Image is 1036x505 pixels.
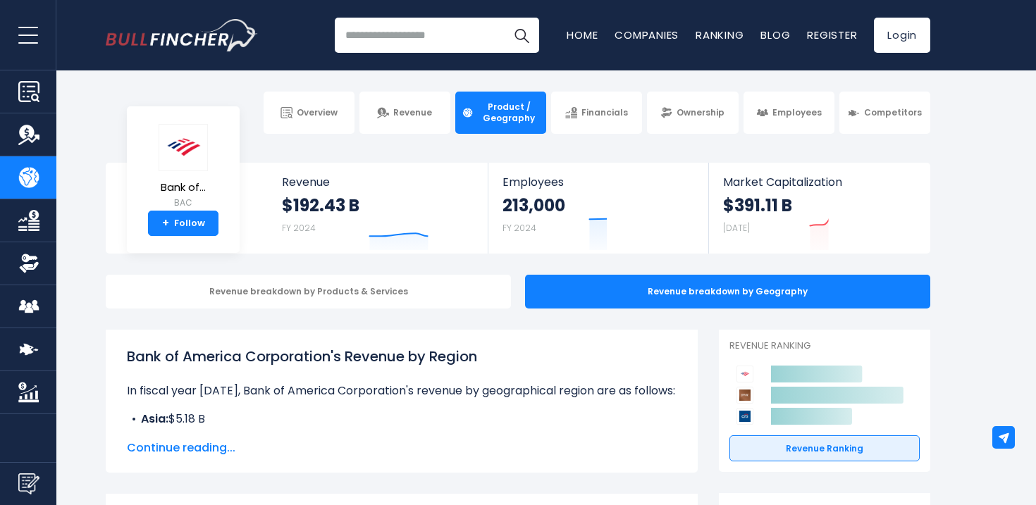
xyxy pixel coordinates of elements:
[488,163,708,254] a: Employees 213,000 FY 2024
[723,175,915,189] span: Market Capitalization
[760,27,790,42] a: Blog
[106,275,511,308] div: Revenue breakdown by Products & Services
[158,123,209,211] a: Bank of... BAC
[772,107,822,118] span: Employees
[455,92,546,134] a: Product / Geography
[502,175,693,189] span: Employees
[359,92,450,134] a: Revenue
[736,366,753,382] img: Bank of America Corporation competitors logo
[504,18,539,53] button: Search
[709,163,929,254] a: Market Capitalization $391.11 B [DATE]
[159,182,208,194] span: Bank of...
[864,107,922,118] span: Competitors
[127,439,677,456] span: Continue reading...
[729,435,920,462] a: Revenue Ranking
[282,175,474,189] span: Revenue
[127,382,677,399] p: In fiscal year [DATE], Bank of America Corporation's revenue by geographical region are as follows:
[162,217,169,230] strong: +
[106,19,258,51] img: Bullfincher logo
[567,27,598,42] a: Home
[615,27,679,42] a: Companies
[729,340,920,352] p: Revenue Ranking
[18,253,39,274] img: Ownership
[647,92,738,134] a: Ownership
[159,197,208,209] small: BAC
[148,211,218,236] a: +Follow
[723,222,750,234] small: [DATE]
[393,107,432,118] span: Revenue
[268,163,488,254] a: Revenue $192.43 B FY 2024
[736,387,753,404] img: JPMorgan Chase & Co. competitors logo
[282,194,359,216] strong: $192.43 B
[744,92,834,134] a: Employees
[551,92,642,134] a: Financials
[581,107,628,118] span: Financials
[696,27,744,42] a: Ranking
[807,27,857,42] a: Register
[839,92,930,134] a: Competitors
[478,101,540,123] span: Product / Geography
[127,411,677,428] li: $5.18 B
[159,124,208,171] img: BAC logo
[502,194,565,216] strong: 213,000
[525,275,930,308] div: Revenue breakdown by Geography
[502,222,536,234] small: FY 2024
[297,107,338,118] span: Overview
[127,428,677,444] li: $6.50 B
[127,346,677,367] h1: Bank of America Corporation's Revenue by Region
[736,408,753,425] img: Citigroup competitors logo
[677,107,724,118] span: Ownership
[264,92,354,134] a: Overview
[723,194,792,216] strong: $391.11 B
[282,222,316,234] small: FY 2024
[141,428,173,444] b: EMEA:
[106,19,257,51] a: Go to homepage
[874,18,930,53] a: Login
[141,411,168,427] b: Asia:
